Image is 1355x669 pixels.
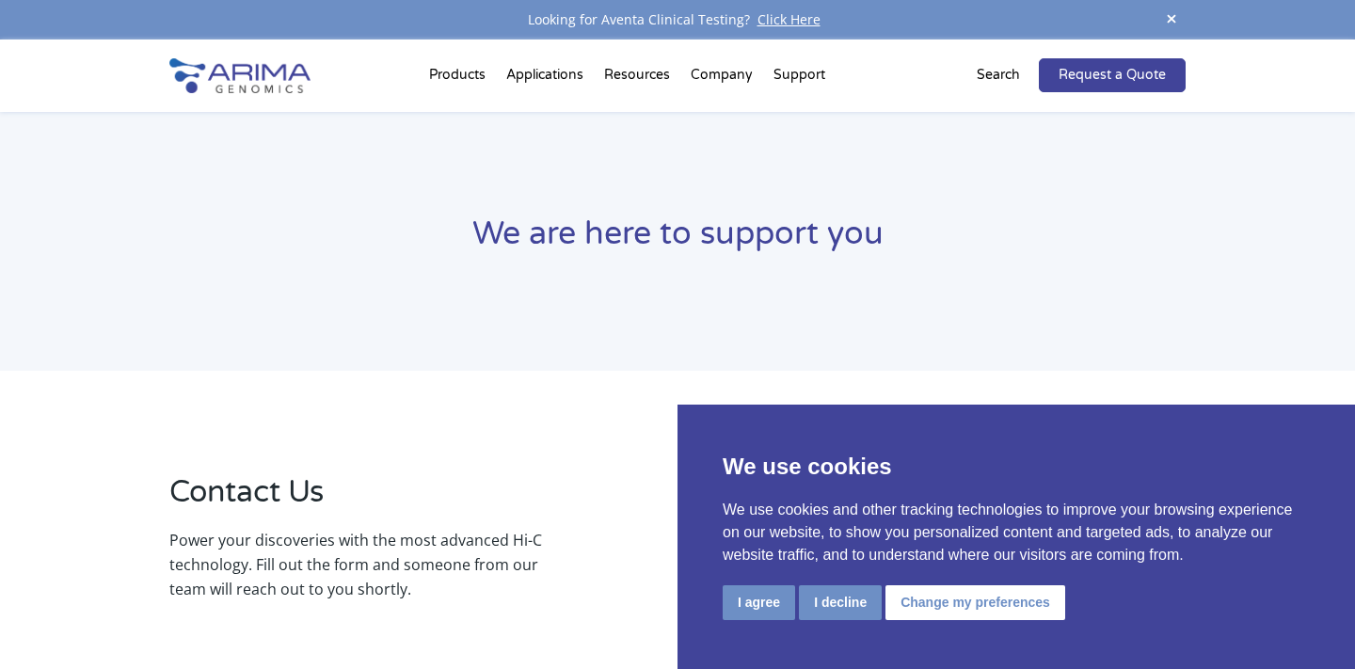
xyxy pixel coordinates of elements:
[169,58,311,93] img: Arima-Genomics-logo
[169,528,542,601] p: Power your discoveries with the most advanced Hi-C technology. Fill out the form and someone from...
[169,471,542,528] h2: Contact Us
[1039,58,1186,92] a: Request a Quote
[885,585,1065,620] button: Change my preferences
[799,585,882,620] button: I decline
[977,63,1020,88] p: Search
[723,585,795,620] button: I agree
[169,8,1186,32] div: Looking for Aventa Clinical Testing?
[750,10,828,28] a: Click Here
[169,213,1186,270] h1: We are here to support you
[723,499,1310,566] p: We use cookies and other tracking technologies to improve your browsing experience on our website...
[723,450,1310,484] p: We use cookies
